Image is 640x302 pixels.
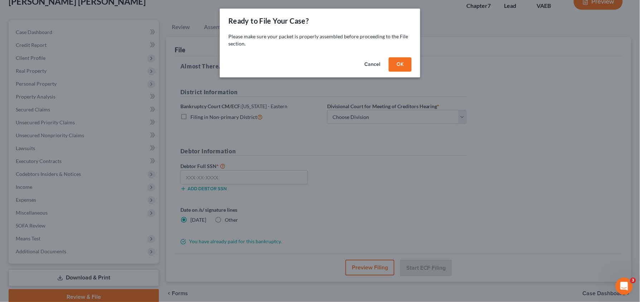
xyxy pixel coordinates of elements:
[630,278,636,283] span: 3
[359,57,386,72] button: Cancel
[228,33,412,47] p: Please make sure your packet is properly assembled before proceeding to the File section.
[616,278,633,295] iframe: Intercom live chat
[389,57,412,72] button: OK
[228,16,309,26] div: Ready to File Your Case?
